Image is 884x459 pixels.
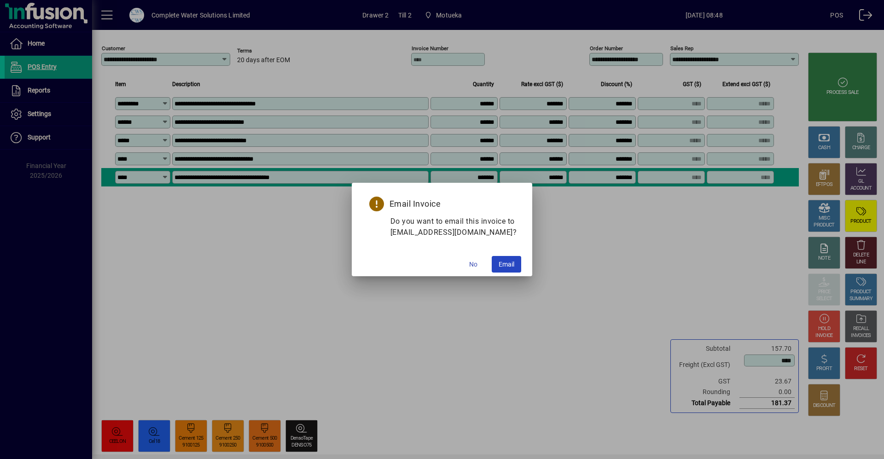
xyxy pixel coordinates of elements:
h5: Email Invoice [367,197,517,211]
span: No [469,260,477,269]
p: Do you want to email this invoice to [EMAIL_ADDRESS][DOMAIN_NAME]? [390,216,517,238]
span: Email [499,260,514,269]
button: No [459,256,488,273]
button: Email [492,256,521,273]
